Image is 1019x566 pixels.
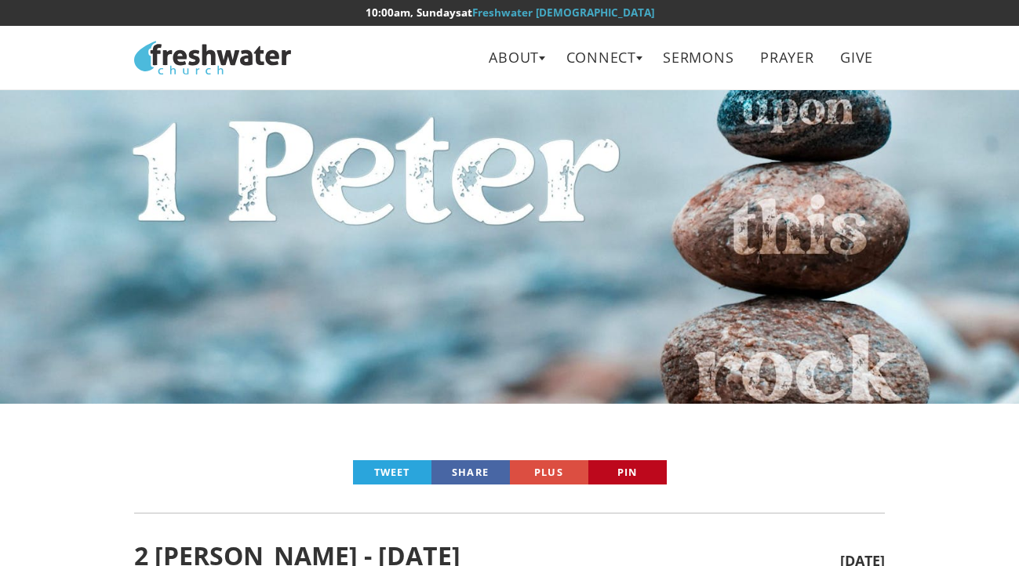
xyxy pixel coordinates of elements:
[510,460,588,484] a: Plus
[472,5,654,20] a: Freshwater [DEMOGRAPHIC_DATA]
[478,40,551,75] a: About
[134,41,291,74] img: Freshwater Church
[749,40,825,75] a: Prayer
[555,40,648,75] a: Connect
[431,460,510,484] a: Share
[588,460,667,484] a: Pin
[652,40,745,75] a: Sermons
[366,5,461,20] time: 10:00am, Sundays
[134,7,884,19] h6: at
[829,40,885,75] a: Give
[353,460,431,484] a: Tweet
